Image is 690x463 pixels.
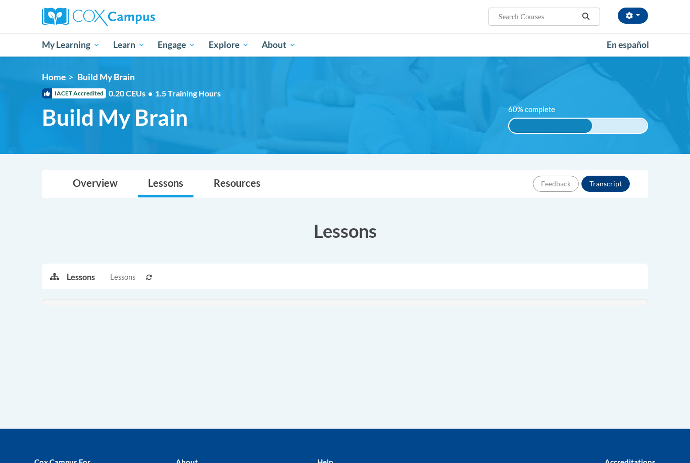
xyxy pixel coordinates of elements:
[256,33,303,57] a: About
[138,171,193,197] a: Lessons
[498,11,578,23] input: Search Courses
[509,119,592,133] div: 60% complete
[42,8,234,26] a: Cox Campus
[262,39,296,51] span: About
[107,33,152,57] a: Learn
[110,272,135,283] span: Lessons
[42,218,648,243] h3: Lessons
[209,39,249,51] span: Explore
[27,33,663,57] div: Main menu
[67,272,95,283] p: Lessons
[155,88,221,98] span: 1.5 Training Hours
[158,39,195,51] span: Engage
[148,88,153,98] span: •
[204,171,271,197] a: Resources
[151,33,202,57] a: Engage
[42,39,100,51] span: My Learning
[202,33,256,57] a: Explore
[42,8,155,26] img: Cox Campus
[63,171,128,197] a: Overview
[508,104,566,115] label: 60% complete
[600,34,656,56] a: En español
[42,104,188,131] span: Build My Brain
[607,39,649,50] span: En español
[533,176,579,192] button: Feedback
[42,88,106,98] span: IACET Accredited
[113,39,145,51] span: Learn
[578,11,594,23] button: Search
[618,8,648,24] button: Account Settings
[109,88,155,99] span: 0.20 CEUs
[581,176,630,192] button: Transcript
[35,33,107,57] a: My Learning
[42,72,66,82] a: Home
[77,72,135,82] span: Build My Brain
